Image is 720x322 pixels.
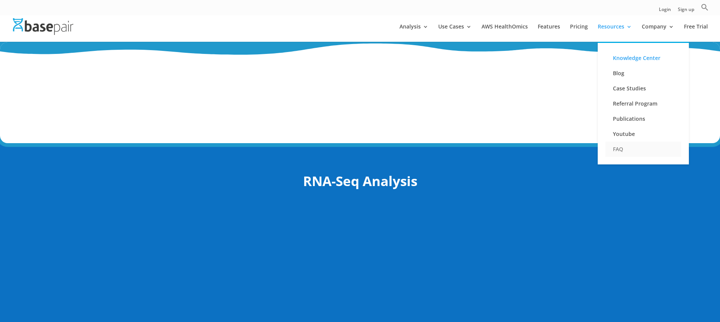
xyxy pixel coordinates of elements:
a: Referral Program [605,96,681,111]
a: FAQ [605,142,681,157]
a: Pricing [570,24,588,42]
a: Search Icon Link [701,3,709,15]
a: Blog [605,66,681,81]
svg: Search [701,3,709,11]
a: Features [538,24,560,42]
a: Use Cases [438,24,472,42]
a: Analysis [399,24,428,42]
a: Login [659,7,671,15]
img: Basepair [13,18,73,35]
a: Case Studies [605,81,681,96]
a: Free Trial [684,24,708,42]
strong: RNA-Seq Analysis [303,172,417,190]
a: Knowledge Center [605,51,681,66]
a: Resources [598,24,632,42]
a: Sign up [678,7,694,15]
a: Company [642,24,674,42]
a: AWS HealthOmics [482,24,528,42]
a: Publications [605,111,681,126]
a: Youtube [605,126,681,142]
